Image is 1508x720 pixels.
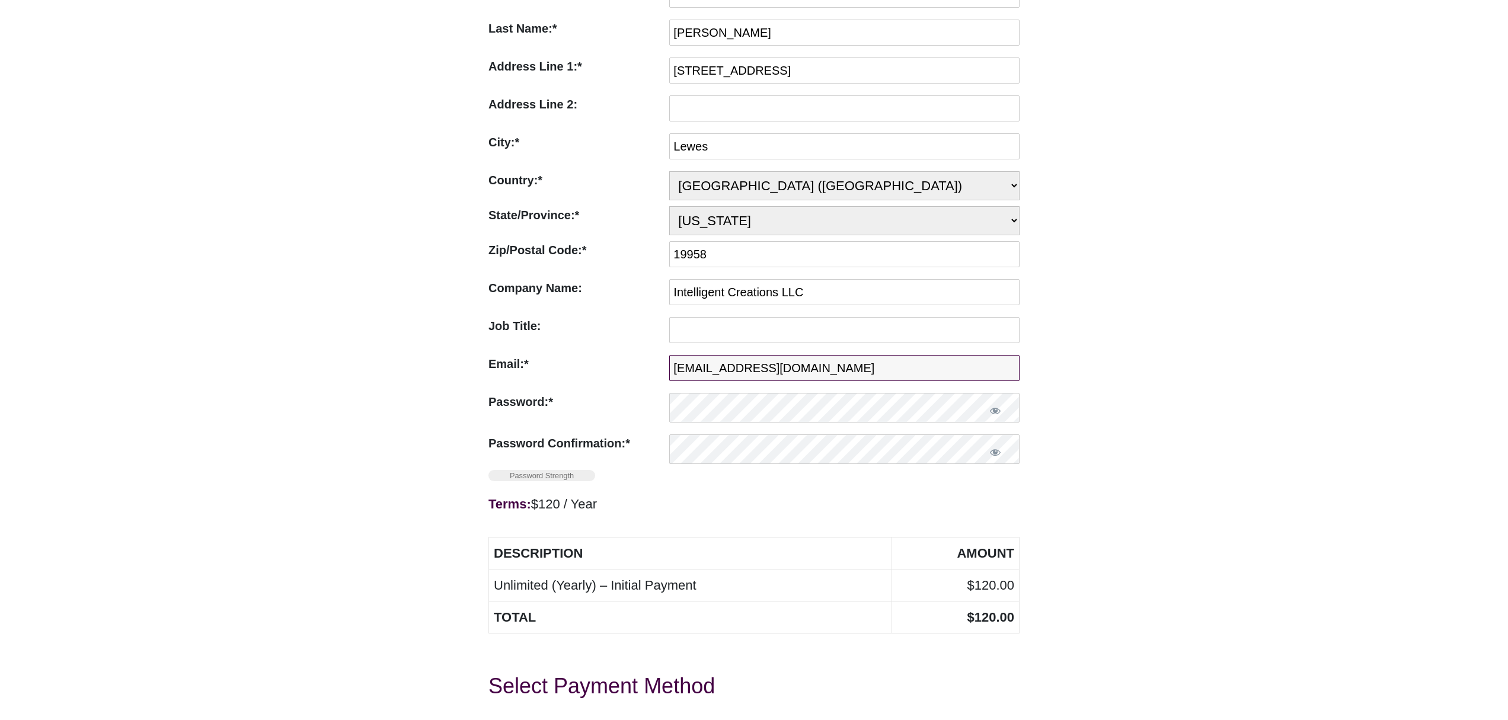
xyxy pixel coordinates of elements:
[488,393,663,411] label: Password:*
[489,537,892,569] th: Description
[971,393,1020,428] button: Show password
[892,537,1020,569] th: Amount
[488,20,663,37] label: Last Name:*
[488,470,595,481] span: Password Strength
[892,569,1020,601] td: $120.00
[488,171,663,189] label: Country:*
[488,434,663,452] label: Password Confirmation:*
[488,95,663,113] label: Address Line 2:
[488,317,663,335] label: Job Title:
[489,601,892,633] th: Total
[488,206,663,224] label: State/Province:*
[892,601,1020,633] th: $120.00
[488,241,663,259] label: Zip/Postal Code:*
[488,669,1020,703] h3: Select Payment Method
[488,57,663,75] label: Address Line 1:*
[488,355,663,373] label: Email:*
[488,497,531,511] strong: Terms:
[971,434,1020,470] button: Show password
[489,569,892,601] td: Unlimited (Yearly) – Initial Payment
[488,493,1020,515] div: $120 / Year
[488,279,663,297] label: Company Name:
[488,133,663,151] label: City:*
